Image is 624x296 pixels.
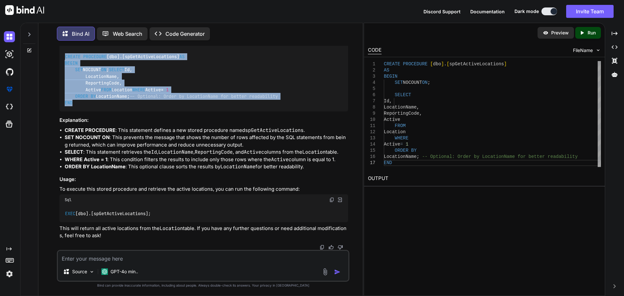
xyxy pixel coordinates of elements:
[65,148,348,156] li: : This statement retrieves the , , , and columns from the table.
[65,211,75,217] span: EXEC
[4,31,15,42] img: darkChat
[179,54,185,59] span: AS
[59,176,348,183] h3: Usage:
[65,127,115,133] strong: CREATE PROCEDURE
[89,269,95,275] img: Pick Models
[384,129,406,135] span: Location
[59,117,348,124] h3: Explanation:
[75,93,88,99] span: ORDER
[368,98,375,104] div: 7
[514,8,539,15] span: Dark mode
[329,197,334,202] img: copy
[368,86,375,92] div: 5
[543,30,549,36] img: preview
[65,60,78,66] span: BEGIN
[384,105,417,110] span: LocationName
[329,245,334,250] img: like
[384,111,419,116] span: ReportingCode
[368,46,382,54] div: CODE
[244,149,261,155] code: Active
[161,87,163,93] span: =
[368,67,375,73] div: 2
[65,156,348,163] li: : This condition filters the results to include only those rows where the column is equal to 1.
[65,163,125,170] strong: ORDER BY LocationName
[395,92,411,97] span: SELECT
[433,61,441,67] span: dbo
[65,127,348,134] li: : This statement defines a new stored procedure named .
[470,8,505,15] button: Documentation
[271,156,289,163] code: Active
[422,80,427,85] span: ON
[65,156,107,162] strong: WHERE Active = 1
[5,5,44,15] img: Bind AI
[566,5,614,18] button: Invite Team
[4,101,15,112] img: cloudideIcon
[368,80,375,86] div: 4
[59,186,348,193] p: To execute this stored procedure and retrieve the active locations, you can run the following com...
[368,61,375,67] div: 1
[368,148,375,154] div: 15
[558,154,578,159] span: ability
[4,268,15,279] img: settings
[65,197,71,202] span: Sql
[419,111,422,116] span: ,
[101,87,111,93] span: FROM
[389,98,392,104] span: ,
[110,268,138,275] p: GPT-4o min..
[411,148,417,153] span: BY
[65,134,110,140] strong: SET NOCOUNT ON
[245,127,304,134] code: spGetActiveLocations
[302,149,326,155] code: Location
[72,268,87,275] p: Source
[595,47,601,53] img: chevron down
[403,61,427,67] span: PROCEDURE
[113,30,142,38] p: Web Search
[368,110,375,117] div: 9
[395,148,408,153] span: ORDER
[384,154,417,159] span: LocationName
[319,245,325,250] img: copy
[504,61,506,67] span: ]
[395,123,406,128] span: FROM
[384,68,389,73] span: AS
[65,210,151,217] code: [dbo].[spGetActiveLocations];
[403,80,422,85] span: NOCOUNT
[65,53,278,106] code: [dbo].[spGetActiveLocations] NOCOUNT ; Id, LocationName, ReportingCode, Active Location Active Lo...
[132,87,145,93] span: WHERE
[423,9,461,14] span: Discord Support
[65,100,72,106] span: END
[166,87,169,93] span: 1
[368,104,375,110] div: 8
[551,30,569,36] p: Preview
[441,61,444,67] span: ]
[4,84,15,95] img: premium
[384,61,400,67] span: CREATE
[588,30,596,36] p: Run
[57,283,349,288] p: Bind can provide inaccurate information, including about people. Always double-check its answers....
[416,105,419,110] span: ,
[65,54,81,59] span: CREATE
[160,225,183,232] code: Location
[101,268,108,275] img: GPT-4o mini
[158,149,193,155] code: LocationName
[449,61,504,67] span: spGetActiveLocations
[573,47,593,54] span: FileName
[444,61,447,67] span: .
[395,135,408,141] span: WHERE
[109,67,124,73] span: SELECT
[65,149,83,155] strong: SELECT
[368,129,375,135] div: 12
[83,54,107,59] span: PROCEDURE
[368,141,375,148] div: 14
[101,67,106,73] span: ON
[65,163,348,171] li: : This optional clause sorts the results by for better readability.
[470,9,505,14] span: Documentation
[384,117,400,122] span: Active
[65,134,348,148] li: : This prevents the message that shows the number of rows affected by the SQL statements from bei...
[165,30,205,38] p: Code Generator
[220,163,255,170] code: LocationName
[364,171,605,186] h2: OUTPUT
[368,135,375,141] div: 13
[4,66,15,77] img: githubDark
[416,154,419,159] span: ;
